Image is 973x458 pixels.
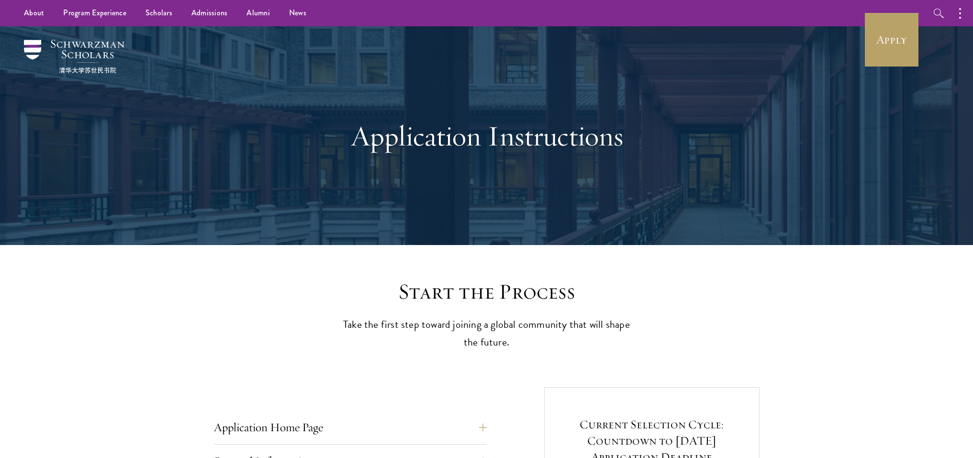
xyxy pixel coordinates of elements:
a: Apply [865,13,918,67]
p: Take the first step toward joining a global community that will shape the future. [338,316,635,351]
h1: Application Instructions [322,119,652,153]
h2: Start the Process [338,279,635,305]
button: Application Home Page [214,416,487,439]
img: Schwarzman Scholars [24,40,124,73]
